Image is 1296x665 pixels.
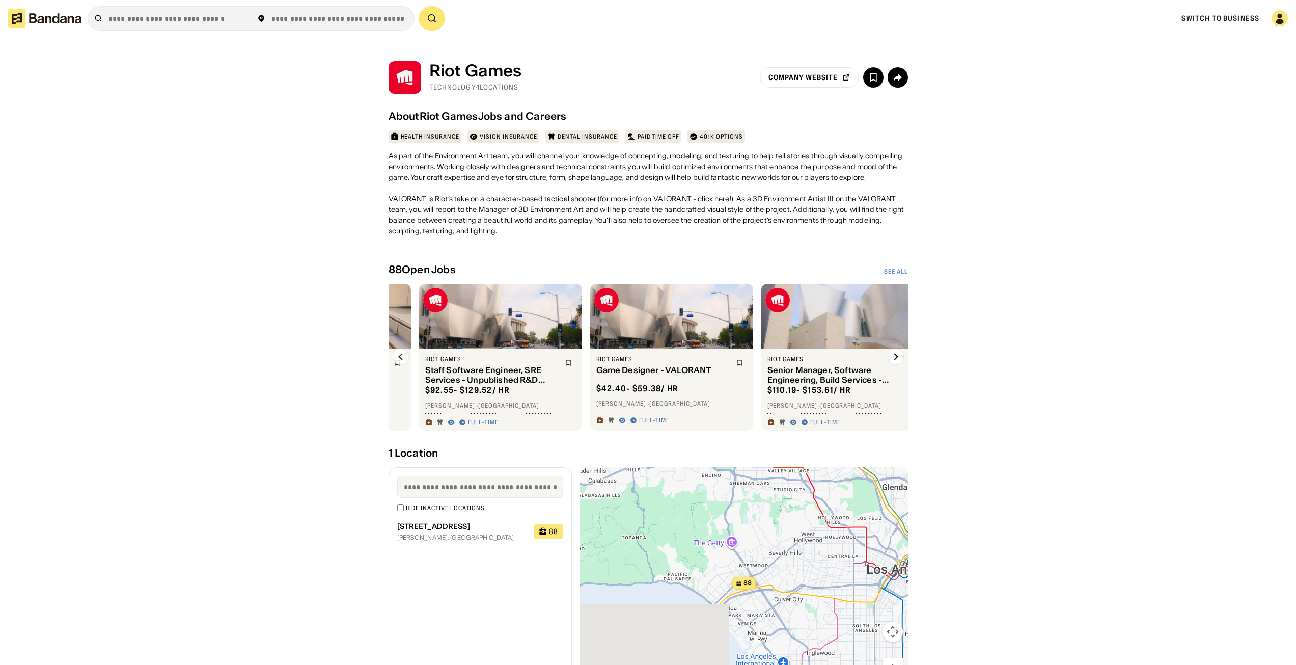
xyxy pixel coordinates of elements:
a: Switch to Business [1181,14,1259,23]
div: Staff Software Engineer, SRE Services - Unpublished R&D Product [425,365,559,385]
a: Riot Games logoRiot GamesStaff Software Engineer, SRE Services - Unpublished R&D Product$92.55- $... [419,284,582,431]
a: Riot Games logoRiot GamesSenior Manager, Software Engineering, Build Services - VALORANT$110.19- ... [761,284,924,431]
div: Senior Manager, Software Engineering, Build Services - VALORANT [767,365,901,385]
img: Bandana logotype [8,9,81,28]
div: [PERSON_NAME] · [GEOGRAPHIC_DATA] [767,402,918,410]
div: Riot Games [425,355,559,363]
div: Technology · 1 Locations [429,83,522,92]
div: Paid time off [638,132,679,141]
div: Riot Games [429,61,522,81]
div: About [389,110,420,122]
div: $ 110.19 - $153.61 / hr [767,385,851,395]
div: [PERSON_NAME] · [GEOGRAPHIC_DATA] [596,400,747,408]
a: Riot Games logoRiot GamesGame Designer - VALORANT$42.40- $59.38/ hr[PERSON_NAME] ·[GEOGRAPHIC_DAT... [590,284,753,431]
div: 88 Open Jobs [389,263,456,276]
div: 401k options [700,132,743,141]
img: Left Arrow [393,349,409,365]
div: Dental insurance [558,132,617,141]
div: $ 42.40 - $59.38 / hr [596,383,679,394]
div: Hide inactive locations [406,504,485,512]
div: Full-time [468,418,499,427]
span: 88 [743,579,752,588]
div: company website [768,74,838,81]
div: Health insurance [401,132,459,141]
div: [PERSON_NAME], [GEOGRAPHIC_DATA] [397,535,527,541]
div: $ 92.55 - $129.52 / hr [425,385,510,395]
div: Riot Games Jobs and Careers [420,110,567,122]
div: [PERSON_NAME] · [GEOGRAPHIC_DATA] [425,402,576,410]
div: 88 [549,528,558,535]
div: As part of the Environment Art team, you will channel your knowledge of concepting, modeling, and... [389,151,908,247]
img: Right Arrow [888,349,904,365]
div: Riot Games [767,355,901,363]
img: Riot Games logo [423,288,448,312]
a: See All [884,268,908,276]
button: Map camera controls [883,622,903,642]
img: Riot Games logo [765,288,790,312]
div: Full-time [810,418,841,427]
div: [STREET_ADDRESS] [397,522,527,531]
a: company website [760,67,859,88]
img: Riot Games logo [389,61,421,94]
div: 1 Location [389,447,908,459]
div: Vision insurance [480,132,537,141]
div: Game Designer - VALORANT [596,365,730,375]
div: Riot Games [596,355,730,363]
a: [STREET_ADDRESS][PERSON_NAME], [GEOGRAPHIC_DATA]88 [389,512,571,552]
div: Full-time [639,416,670,424]
img: Riot Games logo [594,288,619,312]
